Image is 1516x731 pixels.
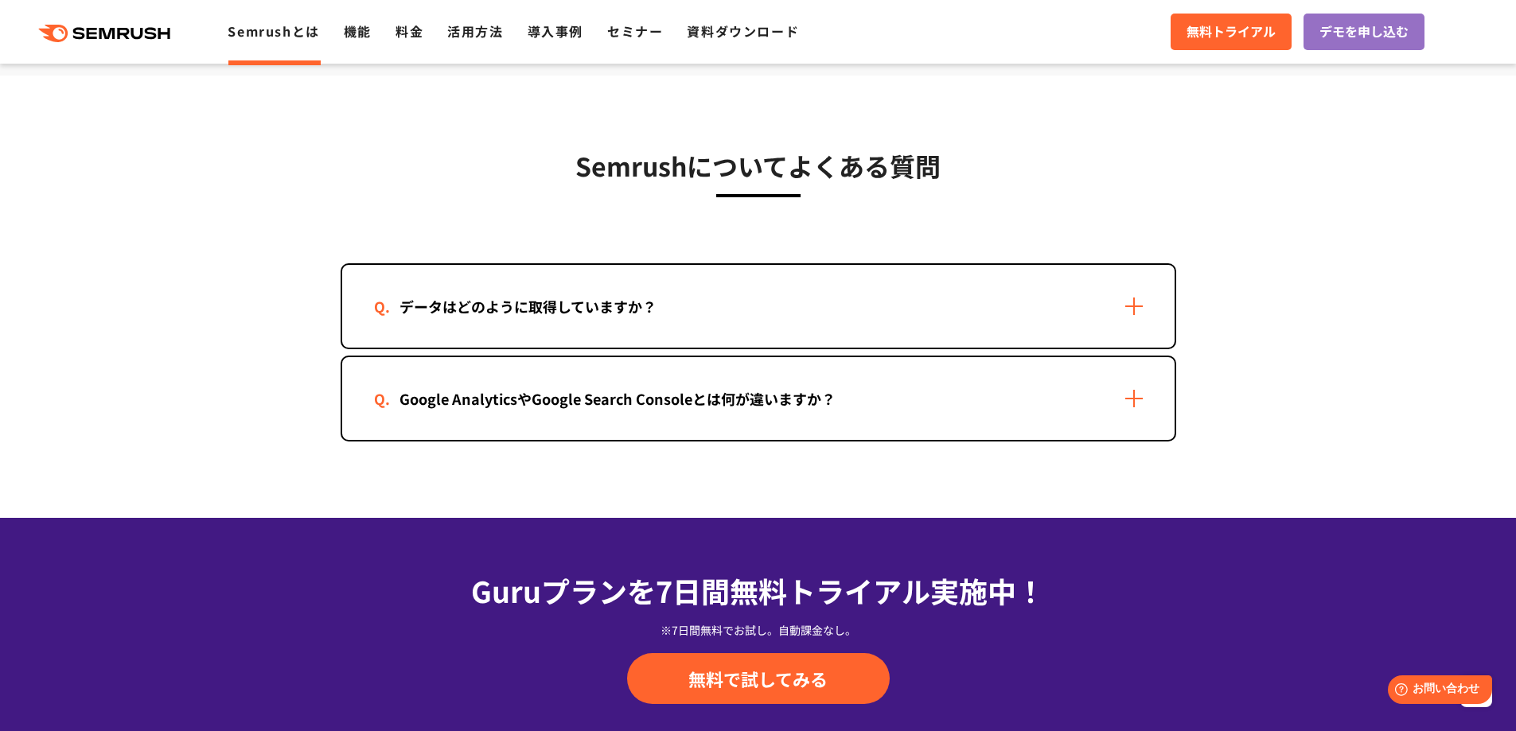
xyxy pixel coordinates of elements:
div: Google AnalyticsやGoogle Search Consoleとは何が違いますか？ [374,387,861,410]
a: 資料ダウンロード [687,21,799,41]
span: デモを申し込む [1319,21,1409,42]
a: 無料で試してみる [627,653,890,704]
a: 機能 [344,21,372,41]
div: データはどのように取得していますか？ [374,295,682,318]
div: ※7日間無料でお試し。自動課金なし。 [341,622,1176,638]
a: デモを申し込む [1304,14,1424,50]
span: 無料で試してみる [688,667,828,690]
span: 無料トライアル実施中！ [730,570,1045,611]
iframe: Help widget launcher [1374,669,1498,714]
div: Guruプランを7日間 [341,569,1176,612]
h3: Semrushについてよくある質問 [341,146,1176,185]
a: 無料トライアル [1171,14,1292,50]
a: 活用方法 [447,21,503,41]
a: セミナー [607,21,663,41]
a: 導入事例 [528,21,583,41]
span: 無料トライアル [1187,21,1276,42]
a: 料金 [396,21,423,41]
a: Semrushとは [228,21,319,41]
